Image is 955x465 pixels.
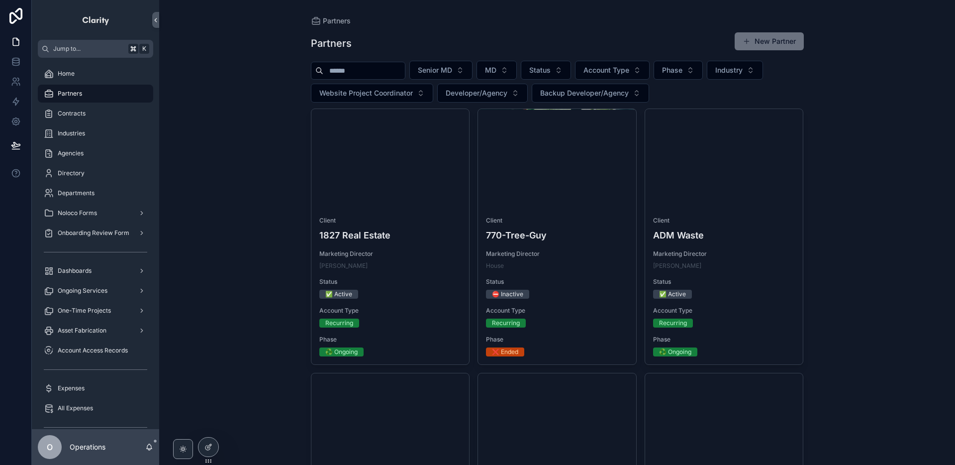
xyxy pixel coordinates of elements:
div: ⛔ Inactive [492,290,523,299]
span: Asset Fabrication [58,327,106,335]
span: Contracts [58,110,86,117]
button: New Partner [735,32,804,50]
a: [PERSON_NAME] [319,262,368,270]
span: Marketing Director [653,250,795,258]
span: Dashboards [58,267,92,275]
a: Account Access Records [38,342,153,359]
span: Departments [58,189,95,197]
span: Account Type [653,307,795,315]
span: Senior MD [418,65,452,75]
a: Expenses [38,379,153,397]
a: Dashboards [38,262,153,280]
span: Phase [486,336,628,344]
div: ✅ Active [659,290,686,299]
span: Ongoing Services [58,287,107,295]
button: Select Button [477,61,517,80]
span: Status [529,65,551,75]
button: Select Button [311,84,433,103]
span: Website Project Coordinator [319,88,413,98]
span: Account Type [486,307,628,315]
h4: 1827 Real Estate [319,229,462,242]
span: Client [486,217,628,225]
a: Ongoing Services [38,282,153,300]
span: Account Type [319,307,462,315]
button: Select Button [575,61,650,80]
div: scrollable content [32,58,159,429]
span: Agencies [58,149,84,157]
a: One-Time Projects [38,302,153,320]
span: Phase [662,65,682,75]
span: O [47,441,53,453]
a: Home [38,65,153,83]
button: Select Button [707,61,763,80]
span: Account Type [583,65,629,75]
span: K [140,45,148,53]
span: Marketing Director [486,250,628,258]
div: ✅ Active [325,290,352,299]
div: Recurring [325,319,353,328]
div: ♻️ Ongoing [325,348,358,356]
img: App logo [82,12,110,28]
h4: 770-Tree-Guy [486,229,628,242]
button: Select Button [532,84,649,103]
a: Industries [38,124,153,142]
div: 1827.webp [311,109,470,205]
span: Onboarding Review Form [58,229,129,237]
button: Select Button [521,61,571,80]
div: adm-Cropped.webp [645,109,803,205]
a: [PERSON_NAME] [653,262,701,270]
div: Recurring [659,319,687,328]
a: Directory [38,164,153,182]
span: Partners [323,16,351,26]
span: Developer/Agency [446,88,507,98]
a: Asset Fabrication [38,322,153,340]
span: Noloco Forms [58,209,97,217]
p: Operations [70,442,105,452]
span: Expenses [58,384,85,392]
a: Departments [38,184,153,202]
span: Industry [715,65,743,75]
span: Backup Developer/Agency [540,88,629,98]
div: Recurring [492,319,520,328]
h1: Partners [311,36,352,50]
button: Jump to...K [38,40,153,58]
span: All Expenses [58,404,93,412]
a: Partners [311,16,351,26]
a: Onboarding Review Form [38,224,153,242]
a: Partners [38,85,153,103]
button: Select Button [437,84,528,103]
a: Client770-Tree-GuyMarketing DirectorHouseStatus⛔ InactiveAccount TypeRecurringPhase❌ Ended [477,109,637,365]
div: 770-Cropped.webp [478,109,636,205]
span: Phase [319,336,462,344]
div: ❌ Ended [492,348,518,356]
a: ClientADM WasteMarketing Director[PERSON_NAME]Status✅ ActiveAccount TypeRecurringPhase♻️ Ongoing [645,109,804,365]
span: One-Time Projects [58,307,111,315]
span: Phase [653,336,795,344]
h4: ADM Waste [653,229,795,242]
div: ♻️ Ongoing [659,348,691,356]
button: Select Button [409,61,473,80]
span: Industries [58,129,85,137]
span: Status [653,278,795,286]
a: Agencies [38,144,153,162]
span: Client [319,217,462,225]
span: Jump to... [53,45,124,53]
span: Directory [58,169,85,177]
span: Account Access Records [58,347,128,354]
span: Status [486,278,628,286]
span: Status [319,278,462,286]
a: All Expenses [38,399,153,417]
a: Client1827 Real EstateMarketing Director[PERSON_NAME]Status✅ ActiveAccount TypeRecurringPhase♻️ O... [311,109,470,365]
span: Home [58,70,75,78]
span: MD [485,65,496,75]
span: Client [653,217,795,225]
span: Partners [58,90,82,98]
a: Contracts [38,105,153,122]
a: Noloco Forms [38,204,153,222]
span: Marketing Director [319,250,462,258]
a: House [486,262,504,270]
